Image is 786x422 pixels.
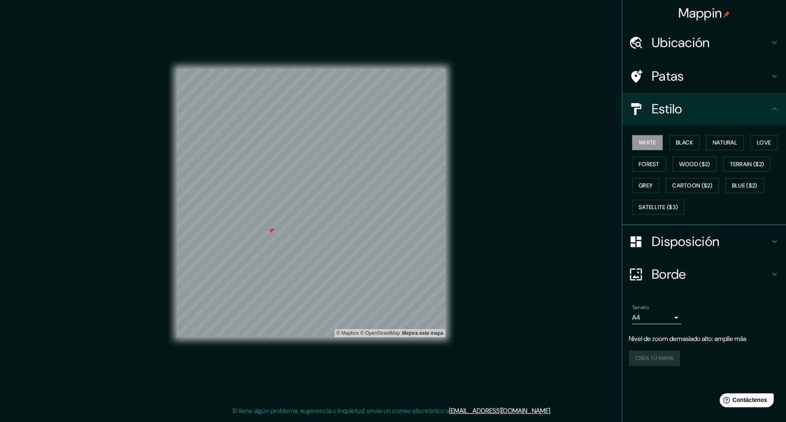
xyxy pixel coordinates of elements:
[337,330,359,336] a: Mapbox
[622,225,786,258] div: Disposición
[360,330,400,336] font: © OpenStreetMap
[402,330,443,336] font: Mejora este mapa
[622,60,786,93] div: Patas
[632,311,681,324] div: A4
[622,26,786,59] div: Ubicación
[652,100,682,117] font: Estilo
[652,68,684,85] font: Patas
[632,304,649,311] font: Tamaño
[723,11,730,18] img: pin-icon.png
[177,69,445,337] canvas: Mapa
[449,406,550,415] a: [EMAIL_ADDRESS][DOMAIN_NAME]
[669,135,700,150] button: Black
[632,313,640,322] font: A4
[632,157,666,172] button: Forest
[360,330,400,336] a: Mapa de calles abierto
[551,406,553,415] font: .
[750,135,777,150] button: Love
[402,330,443,336] a: Map feedback
[550,406,551,415] font: .
[629,334,746,343] font: Nivel de zoom demasiado alto: amplíe más
[652,34,710,51] font: Ubicación
[652,266,686,283] font: Borde
[713,390,777,413] iframe: Lanzador de widgets de ayuda
[666,178,719,193] button: Cartoon ($2)
[652,233,719,250] font: Disposición
[632,200,684,215] button: Satellite ($3)
[622,258,786,291] div: Borde
[337,330,359,336] font: © Mapbox
[678,5,722,22] font: Mappin
[706,135,744,150] button: Natural
[723,157,771,172] button: Terrain ($2)
[553,406,554,415] font: .
[232,406,449,415] font: Si tiene algún problema, sugerencia o inquietud, envíe un correo electrónico a
[622,93,786,125] div: Estilo
[673,157,717,172] button: Wood ($2)
[632,178,659,193] button: Grey
[725,178,764,193] button: Blue ($2)
[632,135,663,150] button: White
